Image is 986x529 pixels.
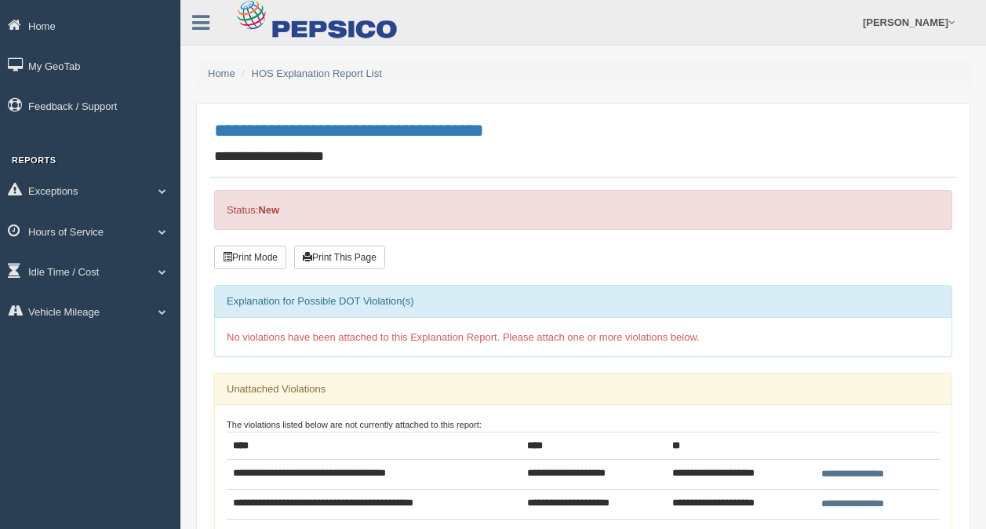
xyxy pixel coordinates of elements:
[227,420,482,429] small: The violations listed below are not currently attached to this report:
[252,67,382,79] a: HOS Explanation Report List
[294,246,385,269] button: Print This Page
[215,286,951,317] div: Explanation for Possible DOT Violation(s)
[227,331,700,343] span: No violations have been attached to this Explanation Report. Please attach one or more violations...
[258,204,279,216] strong: New
[214,190,952,230] div: Status:
[215,374,951,405] div: Unattached Violations
[208,67,235,79] a: Home
[214,246,286,269] button: Print Mode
